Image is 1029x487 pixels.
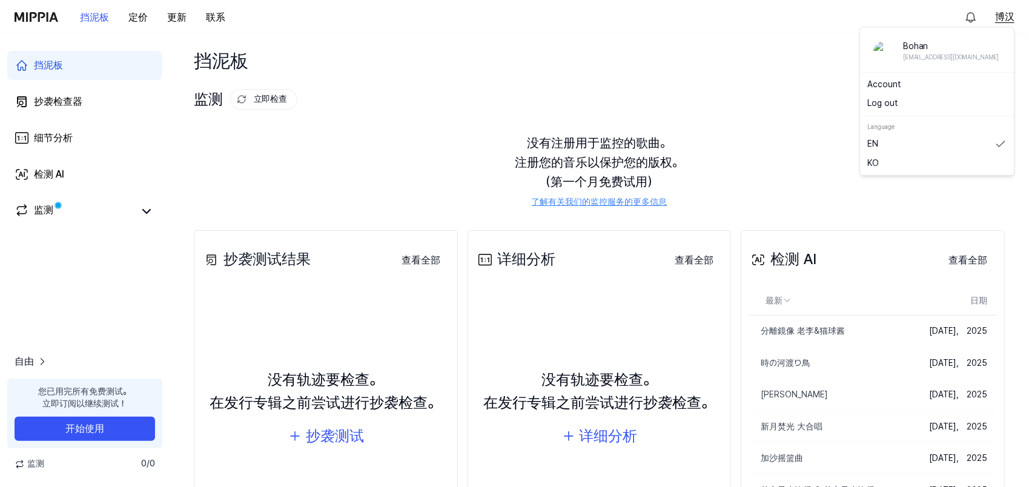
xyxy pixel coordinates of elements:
font: 监测 [34,204,53,216]
button: 开始使用 [15,417,155,441]
div: [EMAIL_ADDRESS][DOMAIN_NAME] [903,53,999,61]
a: 细节分析 [7,124,162,153]
div: 细节分析 [34,131,73,145]
div: 没有轨迹要检查。 在发行专辑之前尝试进行抄袭检查。 [483,368,715,415]
button: Log out [867,98,1007,110]
td: [DATE]， 2025 [919,379,997,411]
a: 分離鏡像 老李&猫球酱 [749,316,919,347]
font: 监测 [194,88,223,111]
button: 博汉 [995,10,1014,24]
div: [PERSON_NAME] [749,389,828,401]
button: 详细分析 [561,425,638,448]
img: profile [873,41,893,61]
a: EN [867,138,1007,150]
a: 查看全部 [392,247,450,273]
a: 自由 [15,354,48,369]
div: 新月焚光 大合唱 [749,421,822,433]
div: 挡泥板 [34,58,63,73]
a: Account [867,79,1007,91]
button: 更新 [157,5,196,30]
button: 查看全部 [665,248,723,273]
font: 立即检查 [254,93,287,105]
a: 检测 AI [7,160,162,189]
div: 抄袭测试 [306,425,364,448]
a: 监测 [15,203,133,220]
span: 0 / 0 [141,458,155,470]
a: 時の河渡り鳥 [749,348,919,379]
div: 没有轨迹要检查。 在发行专辑之前尝试进行抄袭检查。 [210,368,442,415]
button: 定价 [119,5,157,30]
a: 挡泥板 [7,51,162,80]
button: 查看全部 [939,248,997,273]
a: 了解有关我们的监控服务的更多信息 [532,196,667,208]
button: 联系 [196,5,235,30]
img: 商标 [15,12,58,22]
th: 日期 [919,287,997,316]
span: 自由 [15,354,34,369]
div: 加沙摇篮曲 [749,452,803,465]
font: 详细分析 [497,248,555,271]
td: [DATE]， 2025 [919,316,997,348]
div: 博汉 [859,27,1014,176]
button: 抄袭测试 [288,425,364,448]
button: 查看全部 [392,248,450,273]
button: 立即检查 [230,89,297,110]
a: 查看全部 [939,247,997,273]
div: 抄袭检查器 [34,94,82,109]
img: 알림 [964,10,978,24]
font: 没有注册用于监控的歌曲。 注册您的音乐以保护您的版权。 （第一个月免费试用） [515,133,684,191]
a: 更新 [157,1,196,34]
div: 分離鏡像 老李&猫球酱 [749,325,845,337]
font: EN [867,138,878,150]
div: Bohan [903,41,999,53]
a: KO [867,157,1007,170]
td: [DATE]， 2025 [919,411,997,443]
font: 检测 AI [770,248,816,271]
a: 加沙摇篮曲 [749,443,919,474]
a: 查看全部 [665,247,723,273]
div: 检测 AI [34,167,64,182]
a: 抄袭检查器 [7,87,162,116]
a: 新月焚光 大合唱 [749,411,919,443]
button: 挡泥板 [70,5,119,30]
div: 详细分析 [580,425,638,448]
div: 時の河渡り鳥 [749,357,810,369]
a: [PERSON_NAME] [749,379,919,411]
font: 抄袭测试结果 [223,248,311,271]
div: 您已用完所有免费测试。 立即订阅以继续测试！ [39,386,131,409]
font: 监测 [27,458,44,470]
td: [DATE]， 2025 [919,347,997,379]
div: 挡泥板 [194,46,248,75]
td: [DATE]， 2025 [919,443,997,475]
